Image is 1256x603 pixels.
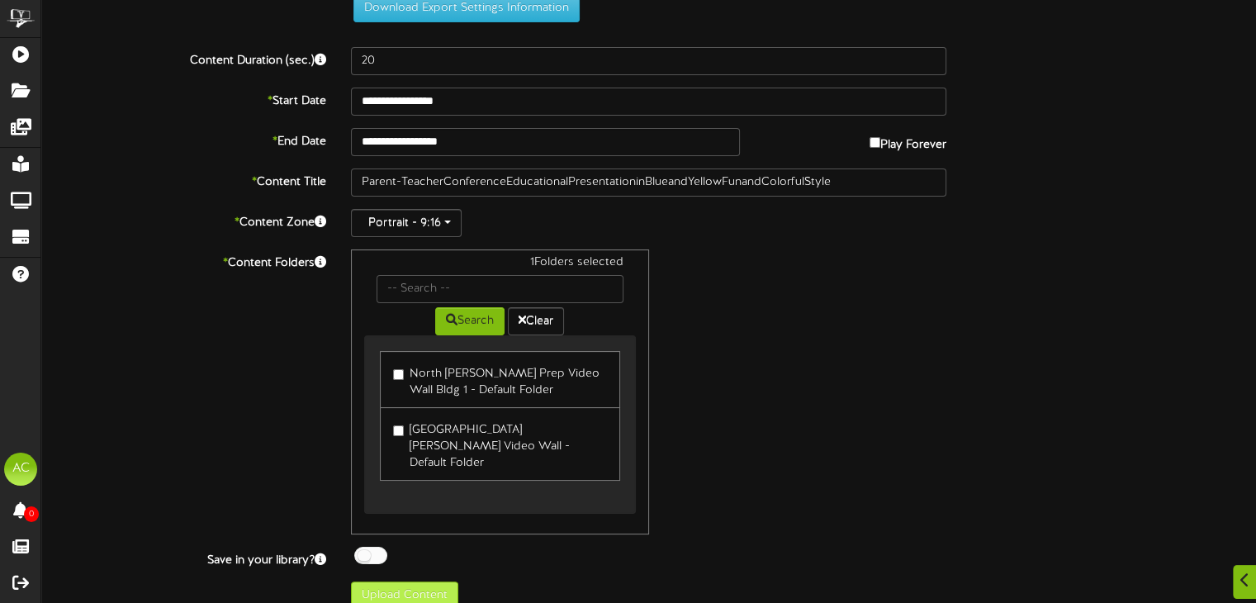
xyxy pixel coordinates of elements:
label: Save in your library? [29,547,339,569]
input: Title of this Content [351,169,946,197]
label: Content Title [29,169,339,191]
label: North [PERSON_NAME] Prep Video Wall Bldg 1 - Default Folder [393,360,606,399]
label: Content Duration (sec.) [29,47,339,69]
button: Search [435,307,505,335]
input: Play Forever [870,137,880,148]
div: 1 Folders selected [364,254,635,275]
label: Play Forever [870,128,946,154]
div: AC [4,453,37,486]
span: 0 [24,506,39,522]
input: -- Search -- [377,275,623,303]
button: Clear [508,307,564,335]
label: Content Folders [29,249,339,272]
button: Portrait - 9:16 [351,209,462,237]
a: Download Export Settings Information [345,2,580,14]
label: [GEOGRAPHIC_DATA][PERSON_NAME] Video Wall - Default Folder [393,416,606,472]
label: Start Date [29,88,339,110]
label: End Date [29,128,339,150]
label: Content Zone [29,209,339,231]
input: North [PERSON_NAME] Prep Video Wall Bldg 1 - Default Folder [393,369,404,380]
input: [GEOGRAPHIC_DATA][PERSON_NAME] Video Wall - Default Folder [393,425,404,436]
